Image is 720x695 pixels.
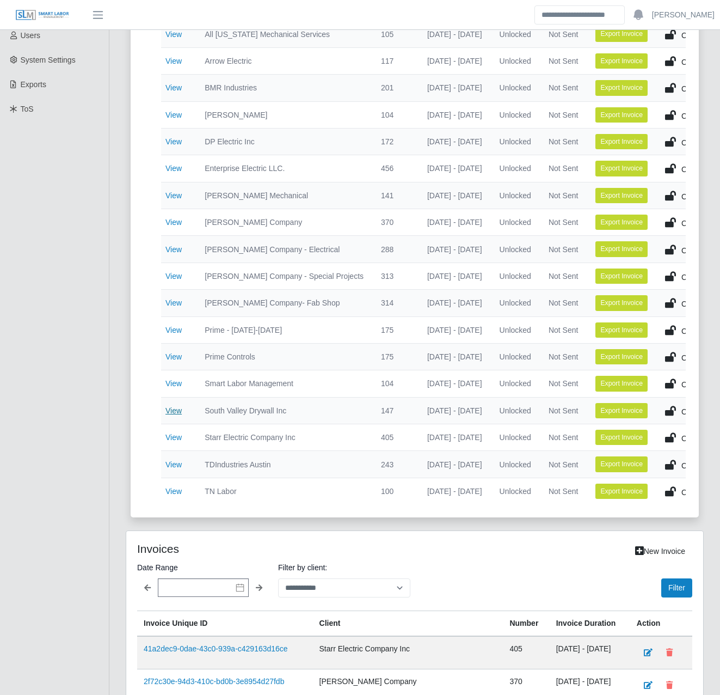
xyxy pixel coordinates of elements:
[491,343,540,370] td: Unlocked
[15,9,70,21] img: SLM Logo
[540,343,587,370] td: Not Sent
[419,478,491,504] td: [DATE] - [DATE]
[419,263,491,289] td: [DATE] - [DATE]
[196,343,372,370] td: Prime Controls
[595,107,648,123] button: Export Invoice
[491,47,540,74] td: Unlocked
[196,263,372,289] td: [PERSON_NAME] Company - Special Projects
[540,370,587,397] td: Not Sent
[196,370,372,397] td: Smart Labor Management
[372,101,419,128] td: 104
[540,424,587,451] td: Not Sent
[165,137,182,146] a: View
[372,155,419,182] td: 456
[491,478,540,504] td: Unlocked
[503,636,549,669] td: 405
[137,561,269,574] label: Date Range
[165,433,182,442] a: View
[372,370,419,397] td: 104
[503,611,549,637] th: Number
[144,677,284,686] a: 2f72c30e-94d3-410c-bd0b-3e8954d27fdb
[372,21,419,47] td: 105
[196,397,372,424] td: South Valley Drywall Inc
[491,424,540,451] td: Unlocked
[419,424,491,451] td: [DATE] - [DATE]
[595,161,648,176] button: Export Invoice
[196,155,372,182] td: Enterprise Electric LLC.
[540,397,587,424] td: Not Sent
[372,263,419,289] td: 313
[630,611,692,637] th: Action
[419,182,491,209] td: [DATE] - [DATE]
[540,182,587,209] td: Not Sent
[550,611,630,637] th: Invoice Duration
[196,21,372,47] td: All [US_STATE] Mechanical Services
[540,47,587,74] td: Not Sent
[372,424,419,451] td: 405
[595,80,648,95] button: Export Invoice
[652,9,715,21] a: [PERSON_NAME]
[21,56,76,64] span: System Settings
[137,611,313,637] th: Invoice Unique ID
[196,451,372,478] td: TDIndustries Austin
[628,542,692,561] a: New Invoice
[595,53,648,69] button: Export Invoice
[21,31,41,40] span: Users
[491,101,540,128] td: Unlocked
[491,397,540,424] td: Unlocked
[196,75,372,101] td: BMR Industries
[165,298,182,307] a: View
[372,75,419,101] td: 201
[196,478,372,504] td: TN Labor
[165,111,182,119] a: View
[419,21,491,47] td: [DATE] - [DATE]
[540,155,587,182] td: Not Sent
[540,478,587,504] td: Not Sent
[419,343,491,370] td: [DATE] - [DATE]
[165,245,182,254] a: View
[595,430,648,445] button: Export Invoice
[165,379,182,388] a: View
[491,75,540,101] td: Unlocked
[534,5,625,25] input: Search
[372,128,419,155] td: 172
[491,236,540,263] td: Unlocked
[419,236,491,263] td: [DATE] - [DATE]
[491,182,540,209] td: Unlocked
[540,128,587,155] td: Not Sent
[595,295,648,310] button: Export Invoice
[372,47,419,74] td: 117
[419,370,491,397] td: [DATE] - [DATE]
[21,80,46,89] span: Exports
[540,75,587,101] td: Not Sent
[419,47,491,74] td: [DATE] - [DATE]
[372,236,419,263] td: 288
[165,83,182,92] a: View
[540,209,587,236] td: Not Sent
[595,241,648,257] button: Export Invoice
[278,561,410,574] label: Filter by client:
[372,316,419,343] td: 175
[165,272,182,281] a: View
[540,451,587,478] td: Not Sent
[491,209,540,236] td: Unlocked
[419,128,491,155] td: [DATE] - [DATE]
[419,209,491,236] td: [DATE] - [DATE]
[491,290,540,316] td: Unlocked
[540,316,587,343] td: Not Sent
[196,290,372,316] td: [PERSON_NAME] Company- Fab Shop
[372,209,419,236] td: 370
[491,128,540,155] td: Unlocked
[540,290,587,316] td: Not Sent
[540,236,587,263] td: Not Sent
[419,290,491,316] td: [DATE] - [DATE]
[196,209,372,236] td: [PERSON_NAME] Company
[419,101,491,128] td: [DATE] - [DATE]
[137,542,359,556] h4: Invoices
[165,218,182,227] a: View
[196,424,372,451] td: Starr Electric Company Inc
[595,322,648,338] button: Export Invoice
[491,316,540,343] td: Unlocked
[540,21,587,47] td: Not Sent
[196,182,372,209] td: [PERSON_NAME] Mechanical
